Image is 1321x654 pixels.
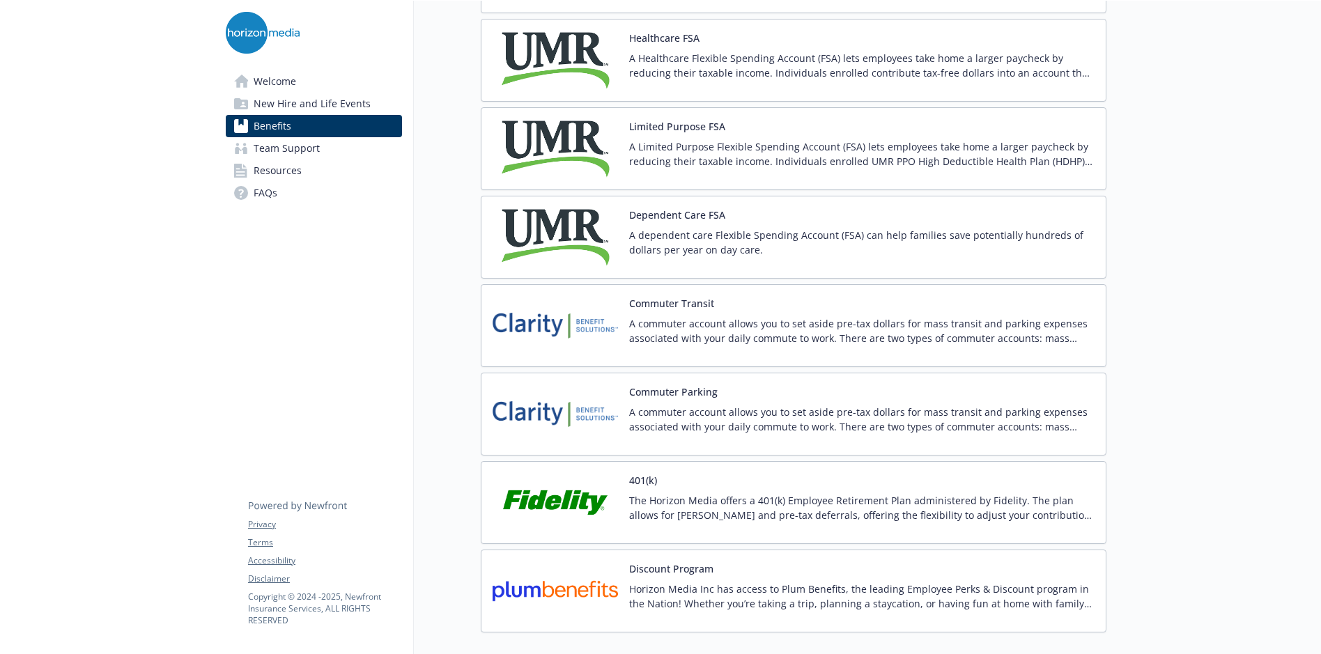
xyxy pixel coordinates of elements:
[629,208,725,222] button: Dependent Care FSA
[629,493,1095,522] p: The Horizon Media offers a 401(k) Employee Retirement Plan administered by Fidelity. The plan all...
[248,536,401,549] a: Terms
[226,93,402,115] a: New Hire and Life Events
[254,159,302,182] span: Resources
[629,139,1095,169] p: A Limited Purpose Flexible Spending Account (FSA) lets employees take home a larger paycheck by r...
[629,296,714,311] button: Commuter Transit
[629,31,700,45] button: Healthcare FSA
[226,70,402,93] a: Welcome
[226,137,402,159] a: Team Support
[629,228,1095,257] p: A dependent care Flexible Spending Account (FSA) can help families save potentially hundreds of d...
[226,159,402,182] a: Resources
[248,591,401,626] p: Copyright © 2024 - 2025 , Newfront Insurance Services, ALL RIGHTS RESERVED
[629,384,718,399] button: Commuter Parking
[493,119,618,178] img: UMR carrier logo
[493,384,618,444] img: Clarity Benefit Solutions carrier logo
[493,31,618,90] img: UMR carrier logo
[254,93,371,115] span: New Hire and Life Events
[226,115,402,137] a: Benefits
[248,554,401,567] a: Accessibility
[254,137,320,159] span: Team Support
[629,316,1095,345] p: A commuter account allows you to set aside pre-tax dollars for mass transit and parking expenses ...
[493,296,618,355] img: Clarity Benefit Solutions carrier logo
[254,115,291,137] span: Benefits
[629,119,725,134] button: Limited Purpose FSA
[254,70,296,93] span: Welcome
[493,561,618,621] img: plumbenefits carrier logo
[629,561,713,576] button: Discount Program
[493,208,618,267] img: UMR carrier logo
[629,582,1095,611] p: Horizon Media Inc has access to Plum Benefits, the leading Employee Perks & Discount program in t...
[629,405,1095,434] p: A commuter account allows you to set aside pre-tax dollars for mass transit and parking expenses ...
[254,182,277,204] span: FAQs
[629,51,1095,80] p: A Healthcare Flexible Spending Account (FSA) lets employees take home a larger paycheck by reduci...
[493,473,618,532] img: Fidelity Investments carrier logo
[226,182,402,204] a: FAQs
[248,518,401,531] a: Privacy
[248,573,401,585] a: Disclaimer
[629,473,657,488] button: 401(k)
